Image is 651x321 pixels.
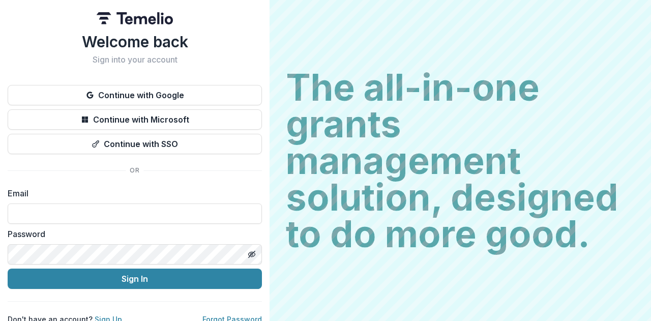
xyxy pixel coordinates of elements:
[8,134,262,154] button: Continue with SSO
[97,12,173,24] img: Temelio
[8,85,262,105] button: Continue with Google
[244,246,260,262] button: Toggle password visibility
[8,33,262,51] h1: Welcome back
[8,109,262,130] button: Continue with Microsoft
[8,187,256,199] label: Email
[8,228,256,240] label: Password
[8,269,262,289] button: Sign In
[8,55,262,65] h2: Sign into your account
